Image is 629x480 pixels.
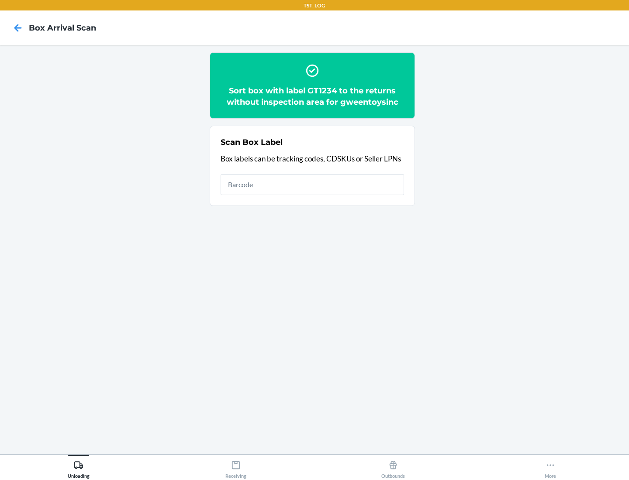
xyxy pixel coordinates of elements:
button: Receiving [157,455,314,479]
button: Outbounds [314,455,472,479]
h2: Scan Box Label [221,137,283,148]
h2: Sort box with label GT1234 to the returns without inspection area for gweentoysinc [221,85,404,108]
div: Outbounds [381,457,405,479]
button: More [472,455,629,479]
p: Box labels can be tracking codes, CDSKUs or Seller LPNs [221,153,404,165]
h4: Box Arrival Scan [29,22,96,34]
div: More [545,457,556,479]
input: Barcode [221,174,404,195]
p: TST_LOG [304,2,325,10]
div: Receiving [225,457,246,479]
div: Unloading [68,457,90,479]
